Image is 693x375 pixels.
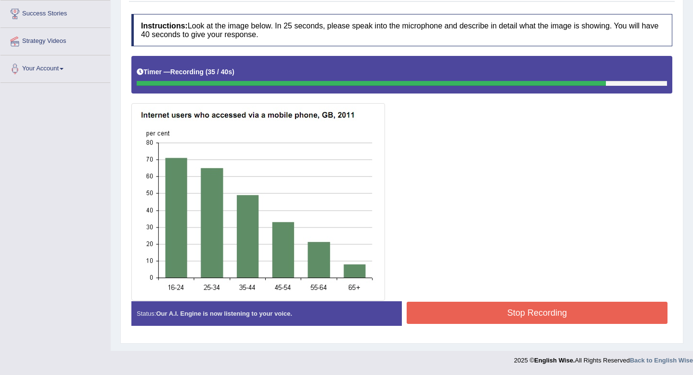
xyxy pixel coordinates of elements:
h4: Look at the image below. In 25 seconds, please speak into the microphone and describe in detail w... [131,14,672,46]
b: ( [205,68,208,76]
a: Your Account [0,55,110,80]
div: 2025 © All Rights Reserved [514,351,693,365]
b: 35 / 40s [208,68,232,76]
strong: English Wise. [534,357,575,364]
h5: Timer — [137,68,234,76]
b: Instructions: [141,22,188,30]
b: Recording [170,68,204,76]
b: ) [232,68,234,76]
a: Back to English Wise [630,357,693,364]
a: Success Stories [0,0,110,25]
div: Status: [131,301,402,326]
a: Strategy Videos [0,28,110,52]
strong: Our A.I. Engine is now listening to your voice. [156,310,292,317]
button: Stop Recording [407,302,667,324]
